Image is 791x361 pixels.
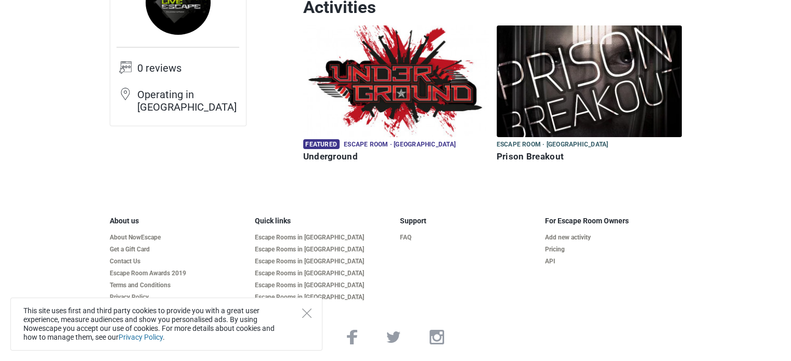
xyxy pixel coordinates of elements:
span: Featured [303,139,340,149]
h6: Prison Breakout [497,151,682,162]
a: Get a Gift Card [110,246,247,253]
a: Pricing [545,246,682,253]
a: Privacy Policy [119,333,163,341]
h5: Quick links [255,217,392,225]
img: Underground [303,25,488,137]
a: Escape Rooms in [GEOGRAPHIC_DATA] [255,234,392,242]
a: Underground Featured Escape room · [GEOGRAPHIC_DATA] Underground [303,25,488,164]
td: 0 reviews [137,61,239,87]
a: FAQ [400,234,537,242]
span: Escape room · [GEOGRAPHIC_DATA] [497,139,608,151]
a: About NowEscape [110,234,247,242]
a: Terms and Conditions [110,282,247,289]
a: Contact Us [110,258,247,265]
a: Escape Rooms in [GEOGRAPHIC_DATA] [255,270,392,277]
img: Prison Breakout [497,25,682,137]
a: Escape Rooms in [GEOGRAPHIC_DATA] [255,246,392,253]
h5: For Escape Room Owners [545,217,682,225]
h5: About us [110,217,247,225]
h5: Support [400,217,537,225]
a: Escape Rooms in [GEOGRAPHIC_DATA] [255,258,392,265]
a: Prison Breakout Escape room · [GEOGRAPHIC_DATA] Prison Breakout [497,25,682,164]
div: This site uses first and third party cookies to provide you with a great user experience, measure... [10,298,322,351]
a: Add new activity [545,234,682,242]
a: Escape Room Awards 2019 [110,270,247,277]
a: API [545,258,682,265]
a: All locations [255,305,392,313]
button: Close [302,309,312,318]
a: Escape Rooms in [GEOGRAPHIC_DATA] [255,282,392,289]
a: Escape Rooms in [GEOGRAPHIC_DATA] [255,293,392,301]
span: Escape room · [GEOGRAPHIC_DATA] [344,139,456,151]
h6: Underground [303,151,488,162]
td: Operating in [GEOGRAPHIC_DATA] [137,87,239,119]
a: Privacy Policy [110,293,247,301]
